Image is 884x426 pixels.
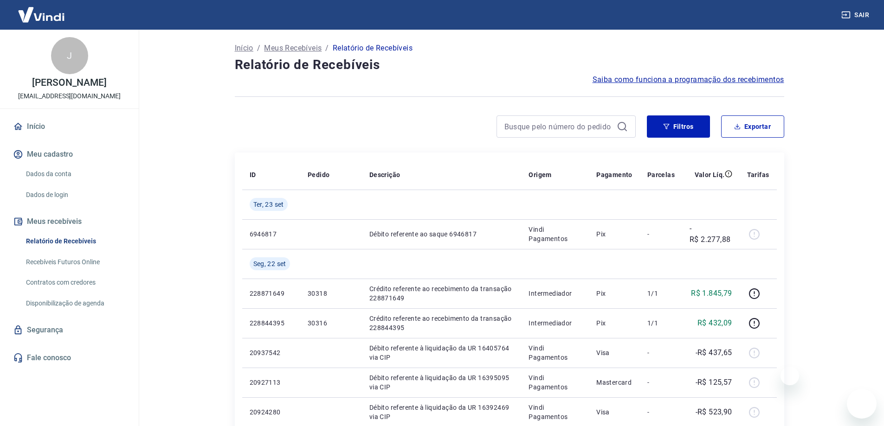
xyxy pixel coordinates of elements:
p: Crédito referente ao recebimento da transação 228871649 [369,284,514,303]
div: J [51,37,88,74]
a: Segurança [11,320,128,340]
a: Contratos com credores [22,273,128,292]
iframe: Fechar mensagem [781,367,799,385]
button: Exportar [721,115,784,138]
p: -R$ 523,90 [696,407,732,418]
button: Sair [839,6,873,24]
span: Ter, 23 set [253,200,284,209]
p: Pedido [308,170,329,179]
p: Crédito referente ao recebimento da transação 228844395 [369,314,514,332]
p: Débito referente ao saque 6946817 [369,229,514,239]
p: Mastercard [596,378,632,387]
p: - [647,407,675,417]
p: - [647,378,675,387]
h4: Relatório de Recebíveis [235,56,784,74]
p: Débito referente à liquidação da UR 16405764 via CIP [369,343,514,362]
p: Pix [596,318,632,328]
p: [EMAIL_ADDRESS][DOMAIN_NAME] [18,91,121,101]
p: Visa [596,407,632,417]
p: 1/1 [647,289,675,298]
p: R$ 1.845,79 [691,288,732,299]
p: 6946817 [250,229,293,239]
p: 20924280 [250,407,293,417]
p: Intermediador [529,318,581,328]
p: Débito referente à liquidação da UR 16395095 via CIP [369,373,514,392]
p: -R$ 125,57 [696,377,732,388]
p: Vindi Pagamentos [529,225,581,243]
p: - [647,229,675,239]
p: Pix [596,289,632,298]
p: -R$ 2.277,88 [690,223,732,245]
a: Início [235,43,253,54]
p: Pagamento [596,170,632,179]
p: - [647,348,675,357]
a: Meus Recebíveis [264,43,322,54]
p: 20927113 [250,378,293,387]
a: Fale conosco [11,348,128,368]
img: Vindi [11,0,71,29]
p: Visa [596,348,632,357]
p: [PERSON_NAME] [32,78,106,88]
button: Meus recebíveis [11,211,128,232]
p: Valor Líq. [695,170,725,179]
p: 228871649 [250,289,293,298]
p: -R$ 437,65 [696,347,732,358]
a: Dados da conta [22,165,128,184]
a: Saiba como funciona a programação dos recebimentos [593,74,784,85]
p: Pix [596,229,632,239]
p: Origem [529,170,551,179]
p: 20937542 [250,348,293,357]
a: Início [11,116,128,137]
p: Relatório de Recebíveis [333,43,413,54]
p: Vindi Pagamentos [529,373,581,392]
p: / [325,43,329,54]
p: Vindi Pagamentos [529,403,581,421]
input: Busque pelo número do pedido [504,120,613,134]
a: Relatório de Recebíveis [22,232,128,251]
iframe: Botão para abrir a janela de mensagens [847,389,877,419]
a: Disponibilização de agenda [22,294,128,313]
p: 1/1 [647,318,675,328]
a: Dados de login [22,185,128,204]
p: Descrição [369,170,400,179]
p: 30318 [308,289,355,298]
button: Meu cadastro [11,144,128,165]
p: Intermediador [529,289,581,298]
p: 30316 [308,318,355,328]
p: Tarifas [747,170,769,179]
span: Seg, 22 set [253,259,286,268]
p: Vindi Pagamentos [529,343,581,362]
p: R$ 432,09 [697,318,732,329]
p: 228844395 [250,318,293,328]
p: Parcelas [647,170,675,179]
p: / [257,43,260,54]
button: Filtros [647,115,710,138]
a: Recebíveis Futuros Online [22,253,128,272]
p: Débito referente à liquidação da UR 16392469 via CIP [369,403,514,421]
p: ID [250,170,256,179]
